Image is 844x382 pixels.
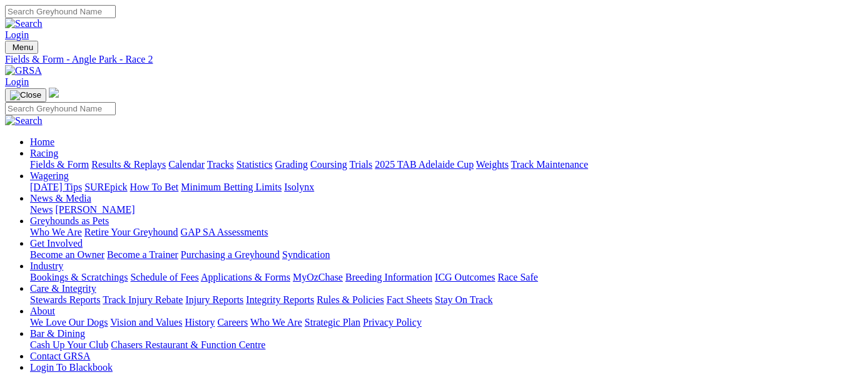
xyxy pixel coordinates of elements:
[349,159,372,170] a: Trials
[375,159,474,170] a: 2025 TAB Adelaide Cup
[345,272,432,282] a: Breeding Information
[217,317,248,328] a: Careers
[30,238,83,249] a: Get Involved
[236,159,273,170] a: Statistics
[84,227,178,237] a: Retire Your Greyhound
[435,272,495,282] a: ICG Outcomes
[317,294,384,305] a: Rules & Policies
[293,272,343,282] a: MyOzChase
[5,5,116,18] input: Search
[5,65,42,76] img: GRSA
[30,137,54,147] a: Home
[5,41,38,54] button: Toggle navigation
[282,249,330,260] a: Syndication
[5,88,46,102] button: Toggle navigation
[49,88,59,98] img: logo-grsa-white.png
[111,339,265,350] a: Chasers Restaurant & Function Centre
[181,227,268,237] a: GAP SA Assessments
[110,317,182,328] a: Vision and Values
[185,294,243,305] a: Injury Reports
[363,317,422,328] a: Privacy Policy
[30,204,839,215] div: News & Media
[30,328,85,339] a: Bar & Dining
[5,29,29,40] a: Login
[30,362,113,373] a: Login To Blackbook
[30,339,108,350] a: Cash Up Your Club
[107,249,178,260] a: Become a Trainer
[30,159,839,170] div: Racing
[30,182,839,193] div: Wagering
[181,249,280,260] a: Purchasing a Greyhound
[5,18,43,29] img: Search
[246,294,314,305] a: Integrity Reports
[497,272,537,282] a: Race Safe
[181,182,282,192] a: Minimum Betting Limits
[30,249,104,260] a: Become an Owner
[5,76,29,87] a: Login
[30,170,69,181] a: Wagering
[511,159,588,170] a: Track Maintenance
[30,339,839,351] div: Bar & Dining
[13,43,33,52] span: Menu
[130,182,179,192] a: How To Bet
[30,294,100,305] a: Stewards Reports
[30,272,128,282] a: Bookings & Scratchings
[84,182,127,192] a: SUREpick
[30,182,82,192] a: [DATE] Tips
[201,272,290,282] a: Applications & Forms
[5,54,839,65] a: Fields & Form - Angle Park - Race 2
[91,159,166,170] a: Results & Replays
[30,261,63,271] a: Industry
[103,294,183,305] a: Track Injury Rebate
[30,148,58,158] a: Racing
[30,193,91,204] a: News & Media
[30,272,839,283] div: Industry
[55,204,135,215] a: [PERSON_NAME]
[30,317,108,328] a: We Love Our Dogs
[207,159,234,170] a: Tracks
[435,294,492,305] a: Stay On Track
[185,317,215,328] a: History
[5,102,116,115] input: Search
[30,215,109,226] a: Greyhounds as Pets
[284,182,314,192] a: Isolynx
[30,227,839,238] div: Greyhounds as Pets
[30,306,55,316] a: About
[30,227,82,237] a: Who We Are
[10,90,41,100] img: Close
[5,115,43,126] img: Search
[30,204,53,215] a: News
[30,351,90,361] a: Contact GRSA
[30,294,839,306] div: Care & Integrity
[30,317,839,328] div: About
[250,317,302,328] a: Who We Are
[275,159,308,170] a: Grading
[168,159,205,170] a: Calendar
[387,294,432,305] a: Fact Sheets
[30,159,89,170] a: Fields & Form
[130,272,198,282] a: Schedule of Fees
[30,283,96,294] a: Care & Integrity
[305,317,360,328] a: Strategic Plan
[30,249,839,261] div: Get Involved
[476,159,509,170] a: Weights
[310,159,347,170] a: Coursing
